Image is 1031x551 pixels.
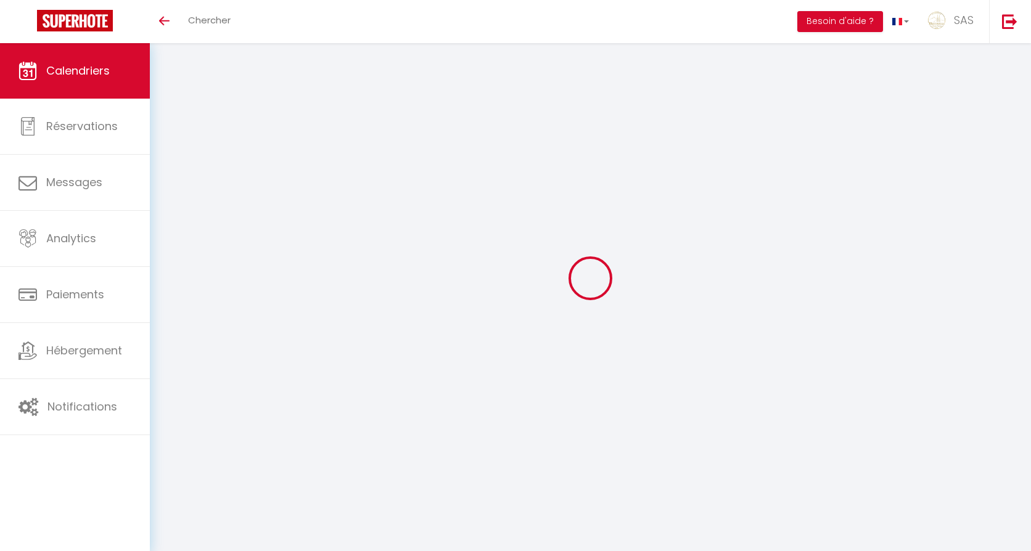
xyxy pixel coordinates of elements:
[46,287,104,302] span: Paiements
[46,118,118,134] span: Réservations
[46,343,122,358] span: Hébergement
[188,14,231,27] span: Chercher
[927,11,946,30] img: ...
[47,399,117,414] span: Notifications
[46,174,102,190] span: Messages
[1002,14,1017,29] img: logout
[46,231,96,246] span: Analytics
[37,10,113,31] img: Super Booking
[46,63,110,78] span: Calendriers
[954,12,974,28] span: SAS
[797,11,883,32] button: Besoin d'aide ?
